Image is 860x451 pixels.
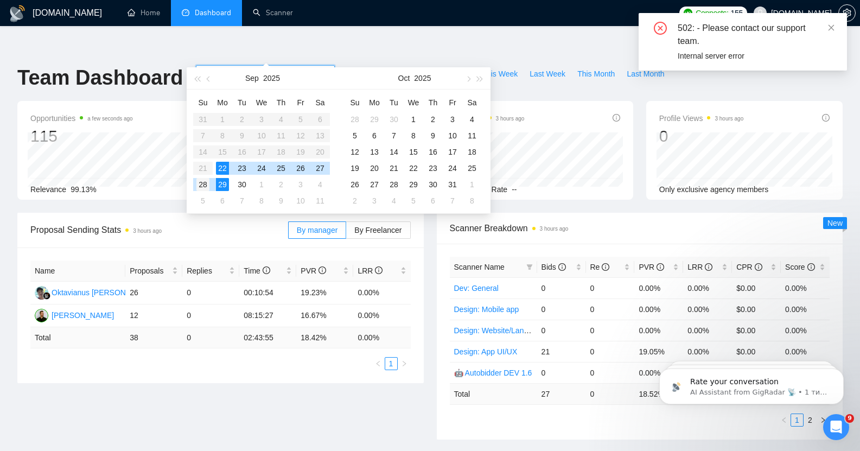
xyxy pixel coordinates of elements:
div: 12 [348,145,361,158]
td: 2025-11-08 [462,193,482,209]
div: 5 [407,194,420,207]
td: 2025-11-02 [345,193,365,209]
span: 99.13% [71,185,96,194]
td: 2025-10-30 [423,176,443,193]
a: setting [838,9,856,17]
div: 25 [275,162,288,175]
td: 0 [586,298,635,320]
div: Internal server error [678,50,834,62]
span: info-circle [657,263,664,271]
span: info-circle [822,114,830,122]
div: 11 [466,129,479,142]
td: 2025-10-02 [423,111,443,128]
td: 0 [182,282,239,304]
div: 7 [235,194,249,207]
span: Scanner Breakdown [450,221,830,235]
td: 0.00% [683,320,732,341]
div: 2 [426,113,439,126]
th: Th [423,94,443,111]
td: 19.05% [634,341,683,362]
time: 3 hours ago [133,228,162,234]
td: 2025-09-29 [365,111,384,128]
div: 17 [446,145,459,158]
td: 2025-10-28 [384,176,404,193]
th: Th [271,94,291,111]
span: -- [512,185,517,194]
h1: Team Dashboard [17,65,183,91]
img: OO [35,286,48,300]
div: 15 [407,145,420,158]
div: 4 [387,194,400,207]
span: Time [244,266,270,275]
th: Tu [232,94,252,111]
span: Bids [542,263,566,271]
td: 0 [537,362,586,383]
img: gigradar-bm.png [43,292,50,300]
span: info-circle [558,263,566,271]
td: 2025-11-05 [404,193,423,209]
span: Relevance [30,185,66,194]
td: 2025-10-02 [271,176,291,193]
td: 2025-11-04 [384,193,404,209]
td: 0.00% [634,298,683,320]
a: 🤖 Autobidder DEV 1.6 [454,369,532,377]
td: 0.00% [634,362,683,383]
th: Fr [291,94,310,111]
td: 0 [182,304,239,327]
td: 2025-11-01 [462,176,482,193]
a: Design: Mobile app [454,305,519,314]
td: 2025-11-03 [365,193,384,209]
div: 29 [407,178,420,191]
th: Name [30,261,125,282]
button: 2025 [263,67,280,89]
a: Design: App UI/UX [454,347,518,356]
li: 1 [385,357,398,370]
div: 28 [387,178,400,191]
td: Total [30,327,125,348]
td: 38 [125,327,182,348]
th: Proposals [125,261,182,282]
div: 18 [466,145,479,158]
div: 27 [368,178,381,191]
li: Next Page [398,357,411,370]
td: 0.00% [634,277,683,298]
div: 10 [294,194,307,207]
div: [PERSON_NAME] [52,309,114,321]
td: 2025-09-30 [384,111,404,128]
td: 2025-10-14 [384,144,404,160]
span: Scanner Name [454,263,505,271]
td: 0 [586,362,635,383]
div: 28 [196,178,209,191]
th: Su [345,94,365,111]
span: close-circle [654,22,667,35]
td: 2025-10-19 [345,160,365,176]
div: 26 [294,162,307,175]
span: Dashboard [195,8,231,17]
img: upwork-logo.png [684,9,692,17]
td: 2025-10-23 [423,160,443,176]
td: 26 [125,282,182,304]
iframe: Intercom live chat [823,414,849,440]
td: 2025-10-09 [271,193,291,209]
span: info-circle [755,263,762,271]
td: 0.00 % [353,327,410,348]
span: By Freelancer [354,226,402,234]
div: 1 [407,113,420,126]
td: 2025-10-01 [404,111,423,128]
div: 16 [426,145,439,158]
div: 19 [348,162,361,175]
td: 2025-10-16 [423,144,443,160]
time: 3 hours ago [540,226,569,232]
td: 2025-10-05 [345,128,365,144]
a: searchScanner [253,8,293,17]
td: 2025-09-22 [213,160,232,176]
div: 25 [466,162,479,175]
div: 22 [216,162,229,175]
td: 18.52 % [634,383,683,404]
div: 23 [426,162,439,175]
td: 2025-10-05 [193,193,213,209]
div: 6 [368,129,381,142]
a: Design: Website/Landing (Custom) [454,326,572,335]
td: 2025-10-11 [462,128,482,144]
